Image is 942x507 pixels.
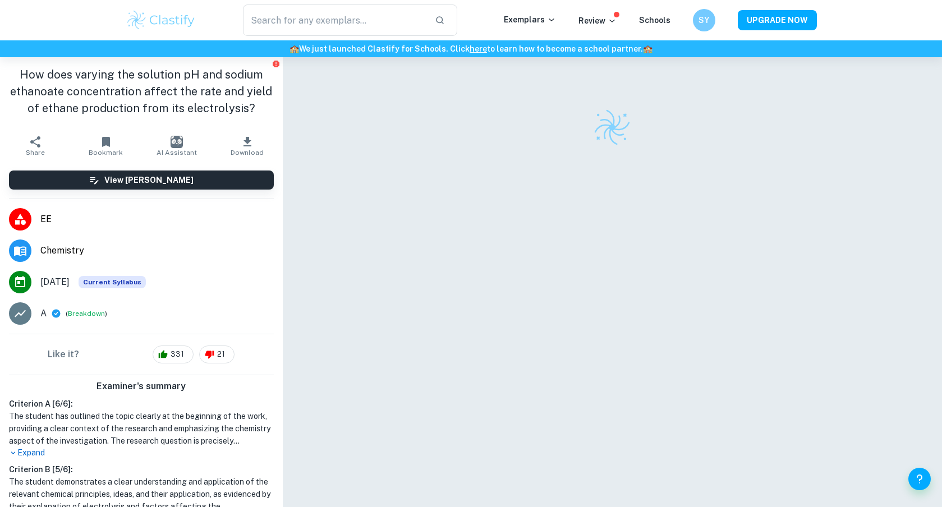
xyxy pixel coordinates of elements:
[908,468,931,490] button: Help and Feedback
[639,16,670,25] a: Schools
[272,59,281,68] button: Report issue
[9,398,274,410] h6: Criterion A [ 6 / 6 ]:
[231,149,264,156] span: Download
[9,447,274,459] p: Expand
[40,244,274,257] span: Chemistry
[157,149,197,156] span: AI Assistant
[697,14,710,26] h6: SY
[79,276,146,288] div: This exemplar is based on the current syllabus. Feel free to refer to it for inspiration/ideas wh...
[26,149,45,156] span: Share
[693,9,715,31] button: SY
[141,130,212,162] button: AI Assistant
[79,276,146,288] span: Current Syllabus
[199,345,235,363] div: 21
[504,13,556,26] p: Exemplars
[738,10,817,30] button: UPGRADE NOW
[40,213,274,226] span: EE
[164,349,190,360] span: 331
[4,380,278,393] h6: Examiner's summary
[171,136,183,148] img: AI Assistant
[40,307,47,320] p: A
[68,308,105,319] button: Breakdown
[643,44,652,53] span: 🏫
[578,15,617,27] p: Review
[470,44,487,53] a: here
[40,275,70,289] span: [DATE]
[243,4,426,36] input: Search for any exemplars...
[89,149,123,156] span: Bookmark
[290,44,299,53] span: 🏫
[2,43,940,55] h6: We just launched Clastify for Schools. Click to learn how to become a school partner.
[126,9,197,31] img: Clastify logo
[104,174,194,186] h6: View [PERSON_NAME]
[153,345,194,363] div: 331
[9,66,274,117] h1: How does varying the solution pH and sodium ethanoate concentration affect the rate and yield of ...
[9,410,274,447] h1: The student has outlined the topic clearly at the beginning of the work, providing a clear contex...
[9,463,274,476] h6: Criterion B [ 5 / 6 ]:
[71,130,141,162] button: Bookmark
[66,308,107,319] span: ( )
[48,348,79,361] h6: Like it?
[212,130,283,162] button: Download
[9,170,274,190] button: View [PERSON_NAME]
[211,349,231,360] span: 21
[592,108,632,147] img: Clastify logo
